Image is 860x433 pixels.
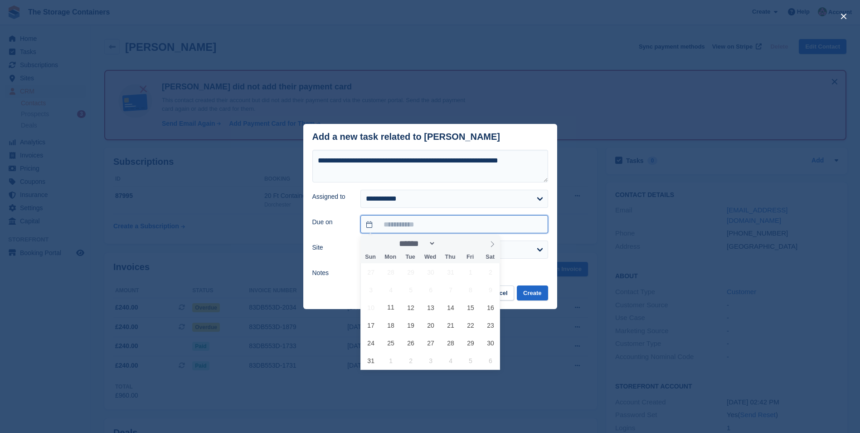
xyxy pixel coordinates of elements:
[481,299,499,316] span: August 16, 2025
[481,334,499,352] span: August 30, 2025
[402,281,420,299] span: August 5, 2025
[362,263,380,281] span: July 27, 2025
[422,352,440,369] span: September 3, 2025
[481,263,499,281] span: August 2, 2025
[312,243,350,252] label: Site
[360,254,380,260] span: Sun
[836,9,851,24] button: close
[462,352,480,369] span: September 5, 2025
[362,299,380,316] span: August 10, 2025
[402,352,420,369] span: September 2, 2025
[312,217,350,227] label: Due on
[422,334,440,352] span: August 27, 2025
[462,299,480,316] span: August 15, 2025
[481,281,499,299] span: August 9, 2025
[440,254,460,260] span: Thu
[436,239,464,248] input: Year
[382,263,400,281] span: July 28, 2025
[442,334,460,352] span: August 28, 2025
[396,239,436,248] select: Month
[422,316,440,334] span: August 20, 2025
[382,299,400,316] span: August 11, 2025
[460,254,480,260] span: Fri
[442,281,460,299] span: August 7, 2025
[422,299,440,316] span: August 13, 2025
[462,281,480,299] span: August 8, 2025
[481,316,499,334] span: August 23, 2025
[402,263,420,281] span: July 29, 2025
[517,285,548,300] button: Create
[442,299,460,316] span: August 14, 2025
[402,316,420,334] span: August 19, 2025
[312,268,350,278] label: Notes
[400,254,420,260] span: Tue
[312,132,500,142] div: Add a new task related to [PERSON_NAME]
[362,316,380,334] span: August 17, 2025
[462,263,480,281] span: August 1, 2025
[362,352,380,369] span: August 31, 2025
[442,352,460,369] span: September 4, 2025
[402,299,420,316] span: August 12, 2025
[312,192,350,202] label: Assigned to
[362,281,380,299] span: August 3, 2025
[462,316,480,334] span: August 22, 2025
[442,263,460,281] span: July 31, 2025
[442,316,460,334] span: August 21, 2025
[480,254,500,260] span: Sat
[382,316,400,334] span: August 18, 2025
[362,334,380,352] span: August 24, 2025
[481,352,499,369] span: September 6, 2025
[380,254,400,260] span: Mon
[422,281,440,299] span: August 6, 2025
[422,263,440,281] span: July 30, 2025
[382,352,400,369] span: September 1, 2025
[420,254,440,260] span: Wed
[402,334,420,352] span: August 26, 2025
[382,281,400,299] span: August 4, 2025
[462,334,480,352] span: August 29, 2025
[382,334,400,352] span: August 25, 2025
